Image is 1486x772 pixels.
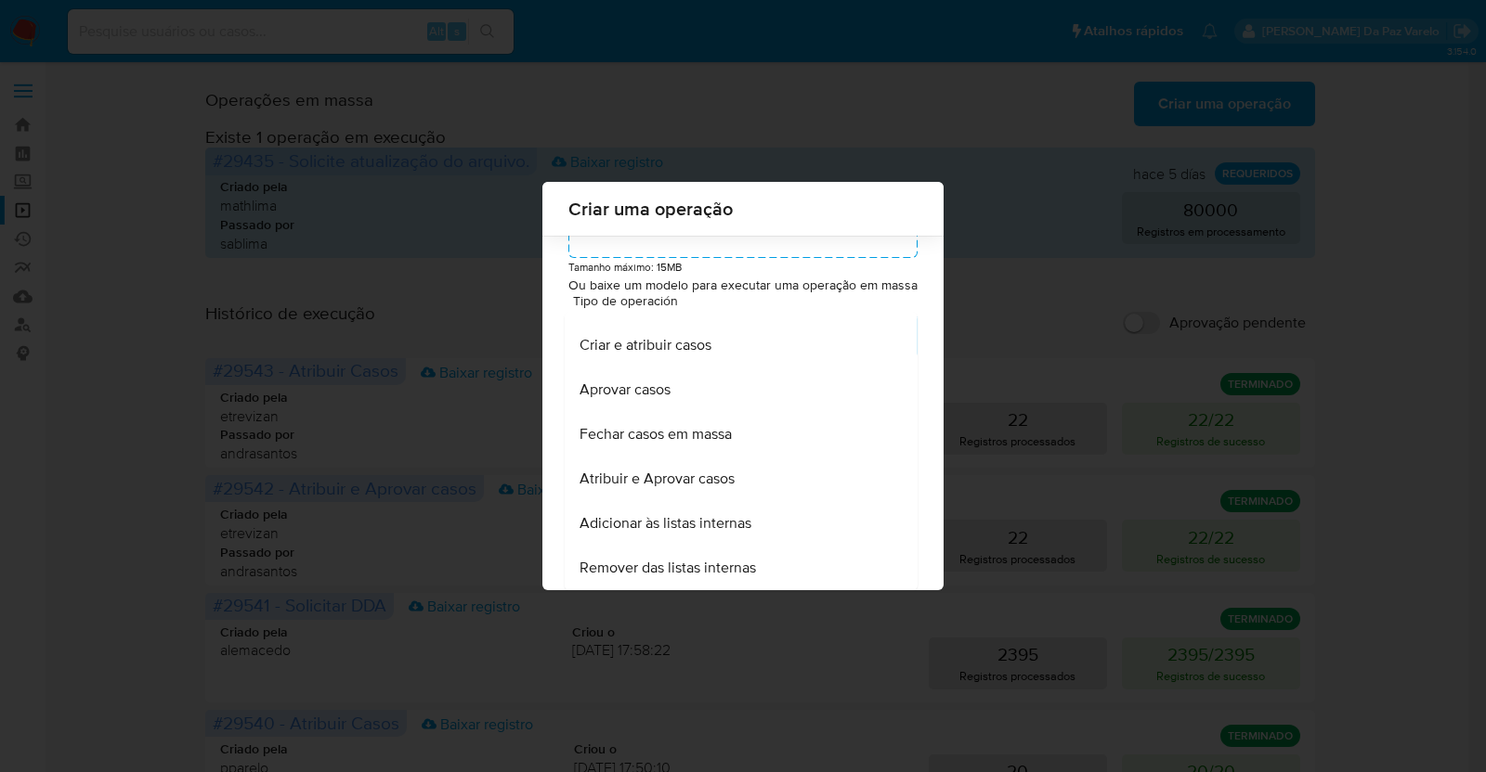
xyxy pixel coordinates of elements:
[580,425,732,444] span: Fechar casos em massa
[580,514,751,533] span: Adicionar às listas internas
[568,199,918,218] span: Criar uma operação
[573,294,922,307] span: Tipo de operación
[580,559,756,577] span: Remover das listas internas
[568,259,682,275] small: Tamanho máximo: 15MB
[580,380,671,399] span: Aprovar casos
[580,470,735,488] span: Atribuir e Aprovar casos
[568,277,918,295] p: Ou baixe um modelo para executar uma operação em massa
[580,336,711,354] span: Criar e atribuir casos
